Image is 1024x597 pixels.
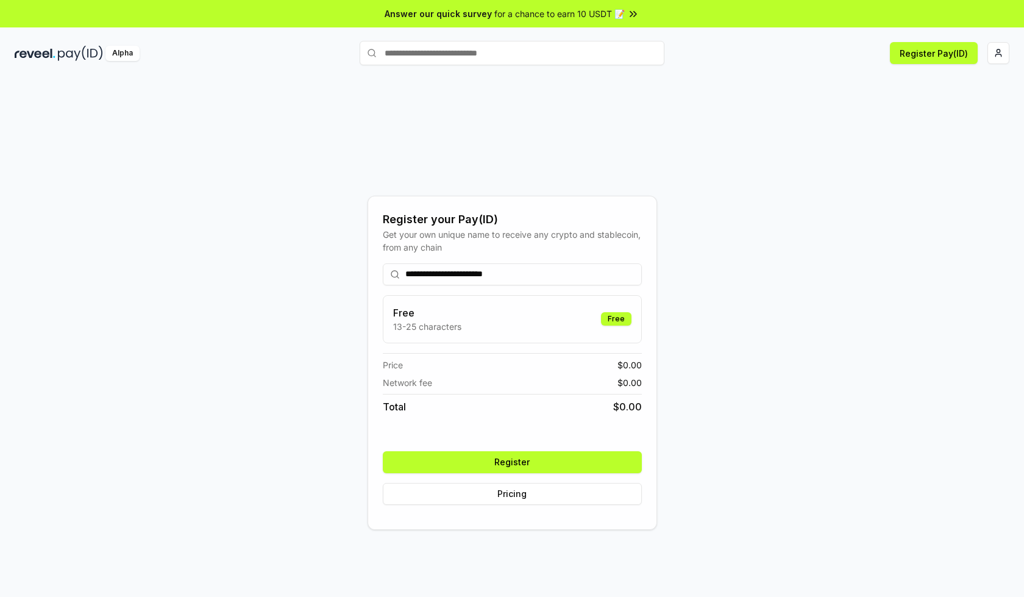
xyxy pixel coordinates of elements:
span: Network fee [383,376,432,389]
span: Total [383,399,406,414]
h3: Free [393,306,461,320]
span: $ 0.00 [613,399,642,414]
img: pay_id [58,46,103,61]
p: 13-25 characters [393,320,461,333]
div: Get your own unique name to receive any crypto and stablecoin, from any chain [383,228,642,254]
span: Answer our quick survey [385,7,492,20]
div: Free [601,312,631,326]
button: Register [383,451,642,473]
button: Pricing [383,483,642,505]
button: Register Pay(ID) [890,42,978,64]
div: Register your Pay(ID) [383,211,642,228]
div: Alpha [105,46,140,61]
span: Price [383,359,403,371]
span: for a chance to earn 10 USDT 📝 [494,7,625,20]
span: $ 0.00 [617,376,642,389]
img: reveel_dark [15,46,55,61]
span: $ 0.00 [617,359,642,371]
